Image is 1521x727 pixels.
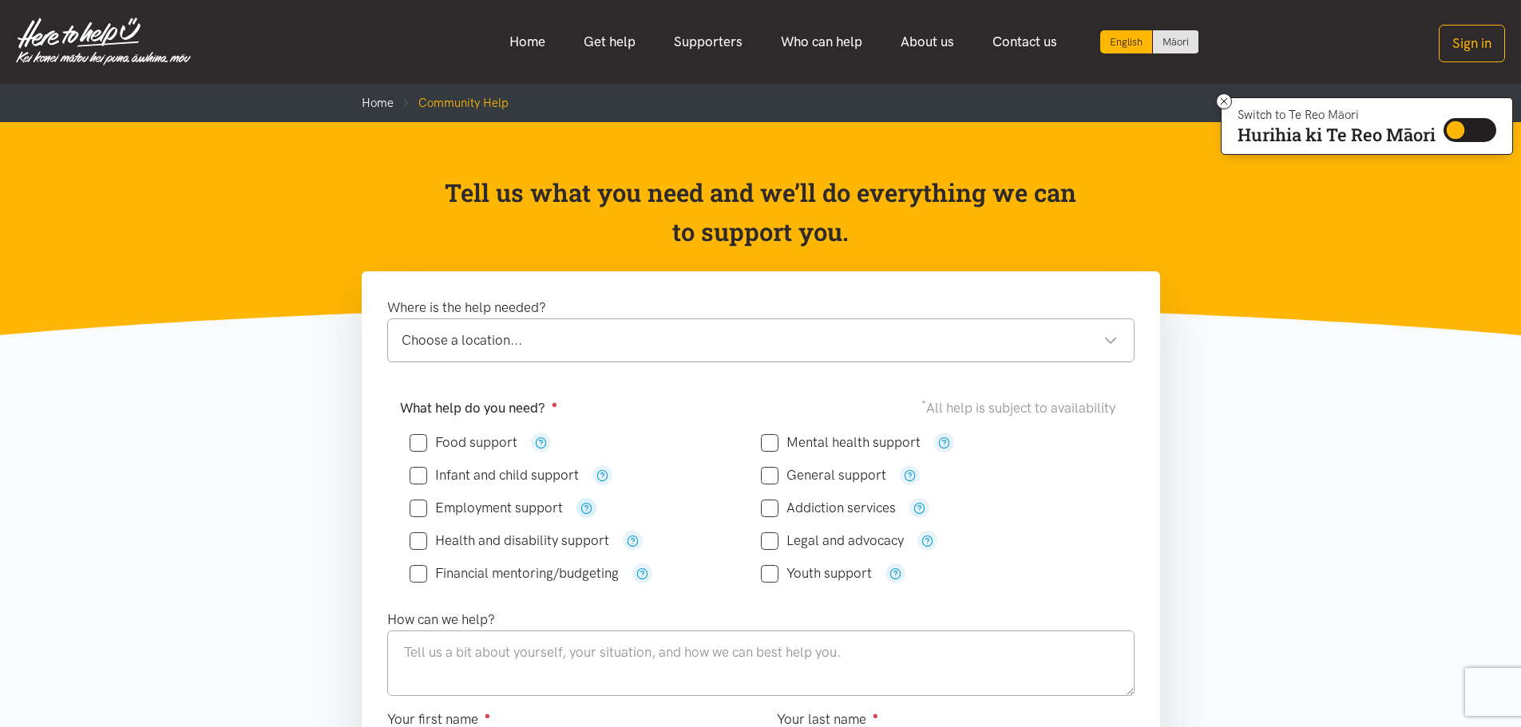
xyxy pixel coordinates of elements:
[387,609,495,630] label: How can we help?
[1153,30,1198,53] a: Switch to Te Reo Māori
[16,18,191,65] img: Home
[921,397,1122,419] div: All help is subject to availability
[564,25,655,59] a: Get help
[400,397,558,419] label: What help do you need?
[490,25,564,59] a: Home
[1100,30,1153,53] div: Current language
[1238,110,1436,120] p: Switch to Te Reo Māori
[394,93,509,113] li: Community Help
[443,173,1078,252] p: Tell us what you need and we’ll do everything we can to support you.
[761,567,872,580] label: Youth support
[387,297,546,318] label: Where is the help needed?
[410,468,579,482] label: Infant and child support
[410,567,619,580] label: Financial mentoring/budgeting
[761,501,896,515] label: Addiction services
[881,25,973,59] a: About us
[552,398,558,410] sup: ●
[410,501,563,515] label: Employment support
[873,709,879,721] sup: ●
[1238,128,1436,142] p: Hurihia ki Te Reo Māori
[410,436,517,449] label: Food support
[485,709,491,721] sup: ●
[362,96,394,110] a: Home
[762,25,881,59] a: Who can help
[973,25,1076,59] a: Contact us
[761,468,886,482] label: General support
[655,25,762,59] a: Supporters
[410,534,609,547] label: Health and disability support
[1100,30,1199,53] div: Language toggle
[402,330,1118,351] div: Choose a location...
[761,534,904,547] label: Legal and advocacy
[761,436,921,449] label: Mental health support
[1439,25,1505,62] button: Sign in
